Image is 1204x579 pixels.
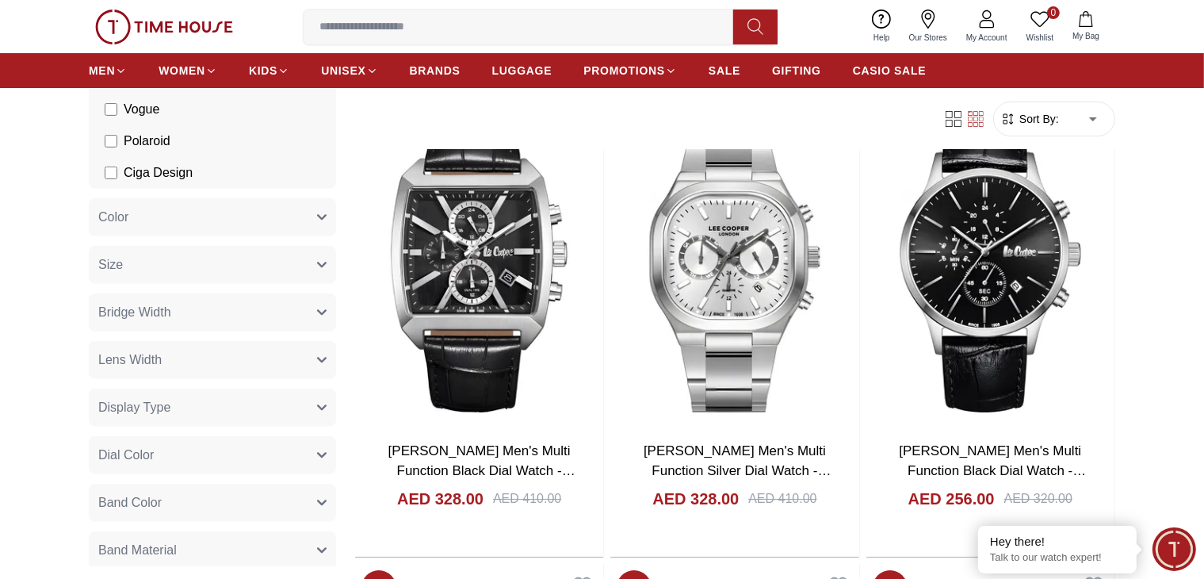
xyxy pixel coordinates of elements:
span: Vogue [124,100,159,119]
span: LUGGAGE [492,63,552,79]
span: Band Color [98,493,162,512]
h4: AED 328.00 [652,488,739,510]
div: Hey there! [990,534,1125,550]
span: SALE [709,63,740,79]
a: [PERSON_NAME] Men's Multi Function Silver Dial Watch - LC08169.330 [644,443,831,499]
span: BRANDS [410,63,461,79]
button: Bridge Width [89,293,336,332]
input: Polaroid [105,135,117,148]
span: Help [867,32,896,44]
span: Size [98,255,123,274]
a: [PERSON_NAME] Men's Multi Function Black Dial Watch - LC08154.351 [899,443,1086,499]
span: Ciga Design [124,163,193,182]
span: Dial Color [98,446,154,465]
h4: AED 328.00 [397,488,484,510]
a: WOMEN [159,56,217,85]
span: PROMOTIONS [583,63,665,79]
span: KIDS [249,63,277,79]
span: GIFTING [772,63,821,79]
span: MEN [89,63,115,79]
button: Color [89,198,336,236]
a: KIDS [249,56,289,85]
p: Talk to our watch expert! [990,551,1125,565]
button: Size [89,246,336,284]
a: CASIO SALE [853,56,927,85]
button: Dial Color [89,436,336,474]
button: Band Color [89,484,336,522]
span: UNISEX [321,63,365,79]
span: My Account [960,32,1014,44]
img: Lee Cooper Men's Multi Function Black Dial Watch - LC08154.351 [866,101,1114,428]
span: Lens Width [98,351,162,370]
h4: AED 256.00 [908,488,995,510]
div: AED 410.00 [748,489,816,508]
button: My Bag [1063,8,1109,45]
button: Display Type [89,389,336,427]
a: BRANDS [410,56,461,85]
span: Polaroid [124,132,170,151]
a: UNISEX [321,56,377,85]
a: 0Wishlist [1017,6,1063,47]
div: AED 320.00 [1004,489,1072,508]
button: Sort By: [1000,111,1059,127]
span: WOMEN [159,63,205,79]
button: Band Material [89,531,336,569]
span: Our Stores [903,32,954,44]
button: Lens Width [89,341,336,379]
a: LUGGAGE [492,56,552,85]
input: Ciga Design [105,167,117,179]
span: Display Type [98,398,170,417]
a: Help [864,6,900,47]
a: SALE [709,56,740,85]
a: Our Stores [900,6,957,47]
span: Wishlist [1020,32,1060,44]
div: Chat Widget [1152,527,1196,571]
a: GIFTING [772,56,821,85]
span: 0 [1047,6,1060,19]
img: Lee Cooper Men's Multi Function Black Dial Watch - LC08180.351 [355,101,603,428]
a: [PERSON_NAME] Men's Multi Function Black Dial Watch - LC08180.351 [388,443,575,499]
a: PROMOTIONS [583,56,677,85]
span: Sort By: [1016,111,1059,127]
span: Color [98,208,128,227]
a: MEN [89,56,127,85]
div: AED 410.00 [493,489,561,508]
span: My Bag [1066,30,1106,42]
span: Band Material [98,541,177,560]
span: Bridge Width [98,303,171,322]
img: ... [95,10,233,44]
input: Vogue [105,103,117,116]
span: CASIO SALE [853,63,927,79]
img: Lee Cooper Men's Multi Function Silver Dial Watch - LC08169.330 [610,101,858,428]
